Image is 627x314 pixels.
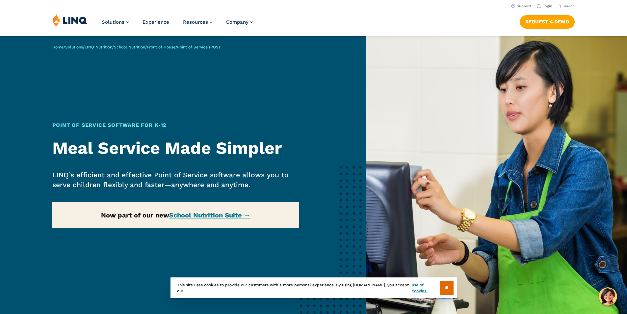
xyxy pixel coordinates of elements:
a: Login [537,4,552,8]
img: LINQ | K‑12 Software [52,14,87,26]
a: Support [511,4,532,8]
a: Request a Demo [520,15,575,28]
a: Home [52,45,64,49]
nav: Primary Navigation [102,14,253,36]
a: Experience [143,19,169,25]
h1: Point of Service Software for K‑12 [52,121,300,129]
span: Point of Service (POS) [177,45,220,49]
a: Solutions [102,19,129,25]
strong: Meal Service Made Simpler [52,138,282,158]
a: School Nutrition Suite → [169,211,250,219]
div: This site uses cookies to provide our customers with a more personal experience. By using [DOMAIN... [170,277,457,298]
span: Solutions [102,19,124,25]
a: Solutions [65,45,83,49]
a: School Nutrition [114,45,145,49]
a: Front of House [147,45,175,49]
span: Resources [183,19,208,25]
button: Open Search Bar [558,4,575,9]
a: LINQ Nutrition [85,45,112,49]
nav: Button Navigation [520,14,575,28]
button: Hello, have a question? Let’s chat. [599,287,617,306]
a: Resources [183,19,212,25]
a: Company [226,19,253,25]
span: Company [226,19,248,25]
span: Search [562,4,575,8]
a: use of cookies. [412,282,440,294]
p: LINQ’s efficient and effective Point of Service software allows you to serve children flexibly an... [52,170,300,190]
span: / / / / / [52,45,220,49]
strong: Now part of our new [101,211,250,219]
